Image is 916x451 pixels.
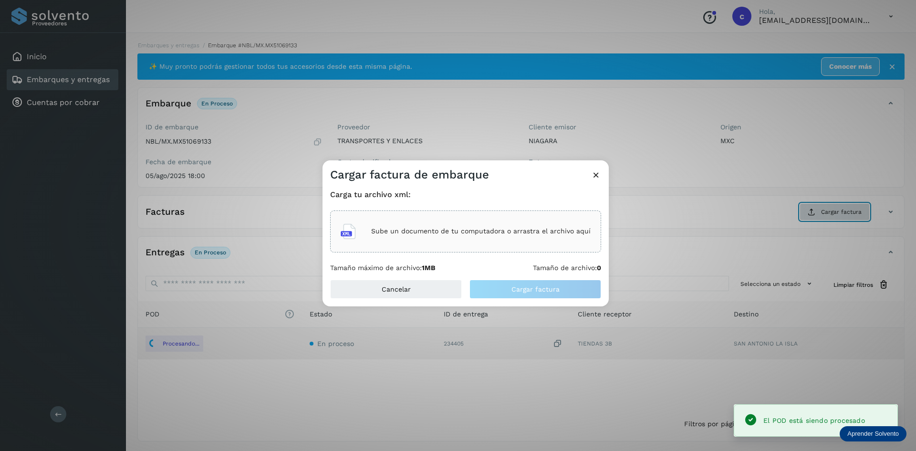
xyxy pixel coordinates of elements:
p: Sube un documento de tu computadora o arrastra el archivo aquí [371,227,591,235]
span: Cargar factura [511,286,560,293]
div: Aprender Solvento [840,426,906,441]
p: Tamaño de archivo: [533,264,601,272]
h3: Cargar factura de embarque [330,168,489,182]
b: 1MB [422,264,436,272]
span: El POD está siendo procesado [763,417,865,424]
p: Tamaño máximo de archivo: [330,264,436,272]
b: 0 [597,264,601,272]
h4: Carga tu archivo xml: [330,190,601,199]
p: Aprender Solvento [847,430,899,438]
button: Cargar factura [469,280,601,299]
span: Cancelar [382,286,411,293]
button: Cancelar [330,280,462,299]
